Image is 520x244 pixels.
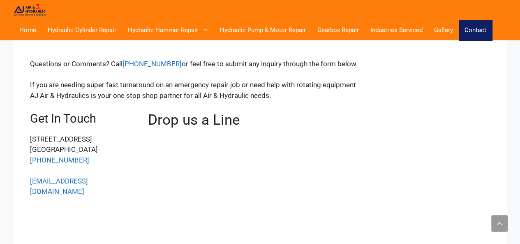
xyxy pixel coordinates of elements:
a: Industries Serviced [365,20,428,40]
a: [PHONE_NUMBER] [30,156,89,164]
p: Questions or Comments? Call or feel free to submit any inquiry through the form below. [30,59,490,70]
p: If you are needing super fast turnaround on an emergency repair job or need help with rotating eq... [30,80,490,101]
a: [PHONE_NUMBER] [122,60,182,68]
a: Hydraulic Hammer Repair [122,20,214,40]
a: Contact [459,20,492,40]
a: Gallery [428,20,459,40]
a: Hydraulic Cylinder Repair [42,20,122,40]
p: [STREET_ADDRESS] [GEOGRAPHIC_DATA] [30,134,136,166]
a: Hydraulic Pump & Motor Repair [214,20,312,40]
a: Scroll back to top [491,215,508,232]
h2: Drop us a Line [148,112,490,129]
h3: Get In Touch [30,112,136,126]
a: Gearbox Repair [312,20,365,40]
a: Home [14,20,42,40]
a: [EMAIL_ADDRESS][DOMAIN_NAME] [30,177,88,196]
